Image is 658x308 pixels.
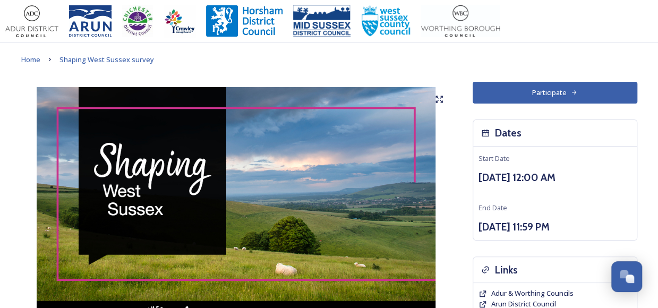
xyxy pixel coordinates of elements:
[69,5,112,37] img: Arun%20District%20Council%20logo%20blue%20CMYK.jpg
[611,261,642,292] button: Open Chat
[59,53,154,66] a: Shaping West Sussex survey
[5,5,58,37] img: Adur%20logo%20%281%29.jpeg
[491,288,574,298] a: Adur & Worthing Councils
[122,5,153,37] img: CDC%20Logo%20-%20you%20may%20have%20a%20better%20version.jpg
[164,5,195,37] img: Crawley%20BC%20logo.jpg
[478,170,631,185] h3: [DATE] 12:00 AM
[495,125,522,141] h3: Dates
[478,219,631,235] h3: [DATE] 11:59 PM
[478,203,507,212] span: End Date
[478,153,510,163] span: Start Date
[473,82,637,104] button: Participate
[21,53,40,66] a: Home
[361,5,411,37] img: WSCCPos-Spot-25mm.jpg
[495,262,518,278] h3: Links
[293,5,351,37] img: 150ppimsdc%20logo%20blue.png
[206,5,283,37] img: Horsham%20DC%20Logo.jpg
[59,55,154,64] span: Shaping West Sussex survey
[421,5,500,37] img: Worthing_Adur%20%281%29.jpg
[21,55,40,64] span: Home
